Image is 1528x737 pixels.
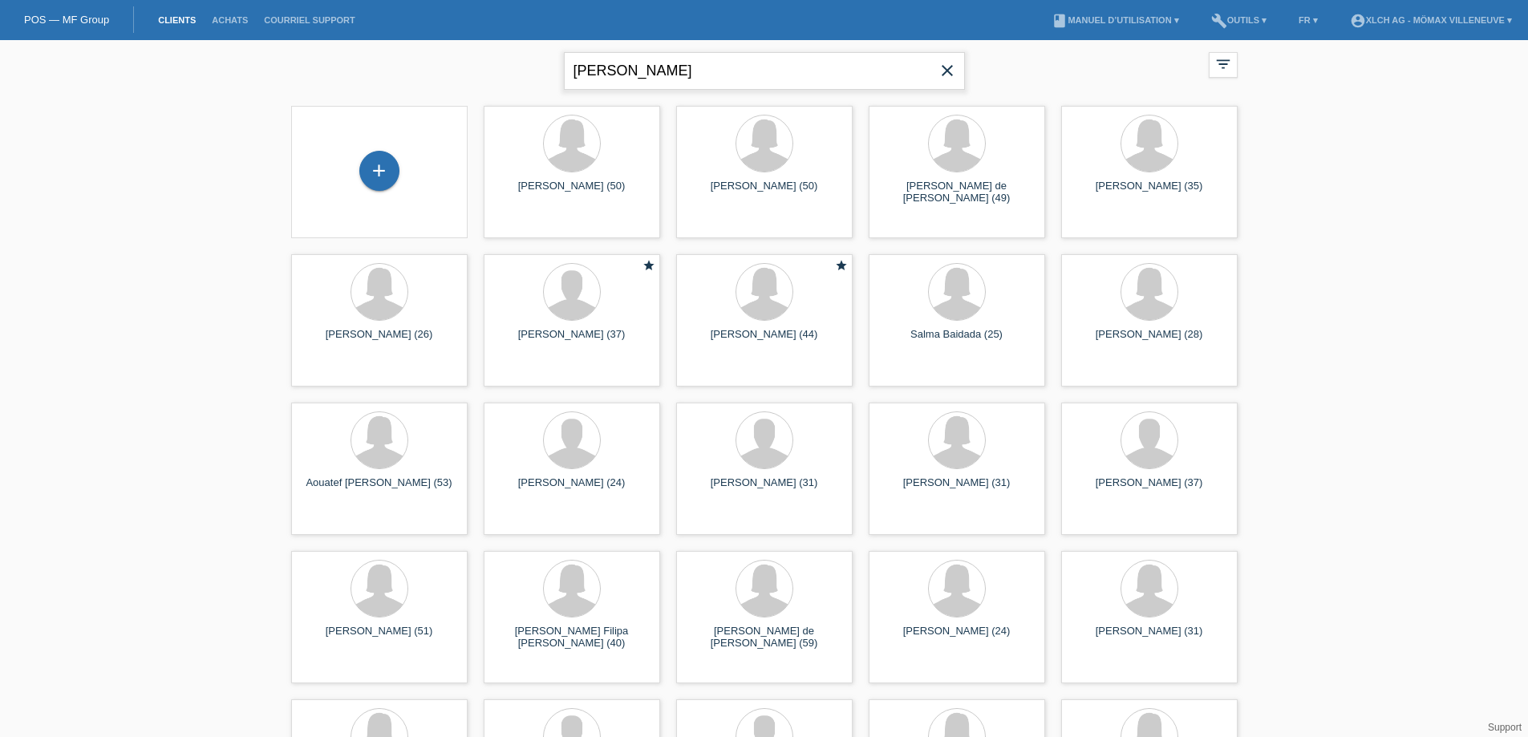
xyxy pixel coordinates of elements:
div: Enregistrer le client [360,157,399,184]
a: Achats [204,15,256,25]
i: star [835,259,848,272]
div: [PERSON_NAME] (37) [496,328,647,354]
div: [PERSON_NAME] de [PERSON_NAME] (49) [882,180,1032,205]
div: [PERSON_NAME] (44) [689,328,840,354]
div: Salma Baidada (25) [882,328,1032,354]
div: [PERSON_NAME] (50) [689,180,840,205]
div: [PERSON_NAME] (37) [1074,476,1225,502]
div: [PERSON_NAME] Filipa [PERSON_NAME] (40) [496,625,647,650]
div: [PERSON_NAME] de [PERSON_NAME] (59) [689,625,840,650]
div: [PERSON_NAME] (28) [1074,328,1225,354]
a: FR ▾ [1291,15,1326,25]
div: [PERSON_NAME] (35) [1074,180,1225,205]
input: Recherche... [564,52,965,90]
div: [PERSON_NAME] (50) [496,180,647,205]
i: filter_list [1214,55,1232,73]
i: account_circle [1350,13,1366,29]
div: [PERSON_NAME] (51) [304,625,455,650]
div: [PERSON_NAME] (31) [882,476,1032,502]
div: Aouatef [PERSON_NAME] (53) [304,476,455,502]
div: [PERSON_NAME] (24) [496,476,647,502]
a: account_circleXLCH AG - Mömax Villeneuve ▾ [1342,15,1520,25]
a: bookManuel d’utilisation ▾ [1044,15,1186,25]
div: [PERSON_NAME] (31) [689,476,840,502]
i: star [642,259,655,272]
div: [PERSON_NAME] (31) [1074,625,1225,650]
i: close [938,61,957,80]
a: Courriel Support [256,15,363,25]
a: buildOutils ▾ [1203,15,1275,25]
a: Clients [150,15,204,25]
div: [PERSON_NAME] (26) [304,328,455,354]
a: POS — MF Group [24,14,109,26]
a: Support [1488,722,1522,733]
i: book [1052,13,1068,29]
div: [PERSON_NAME] (24) [882,625,1032,650]
i: build [1211,13,1227,29]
